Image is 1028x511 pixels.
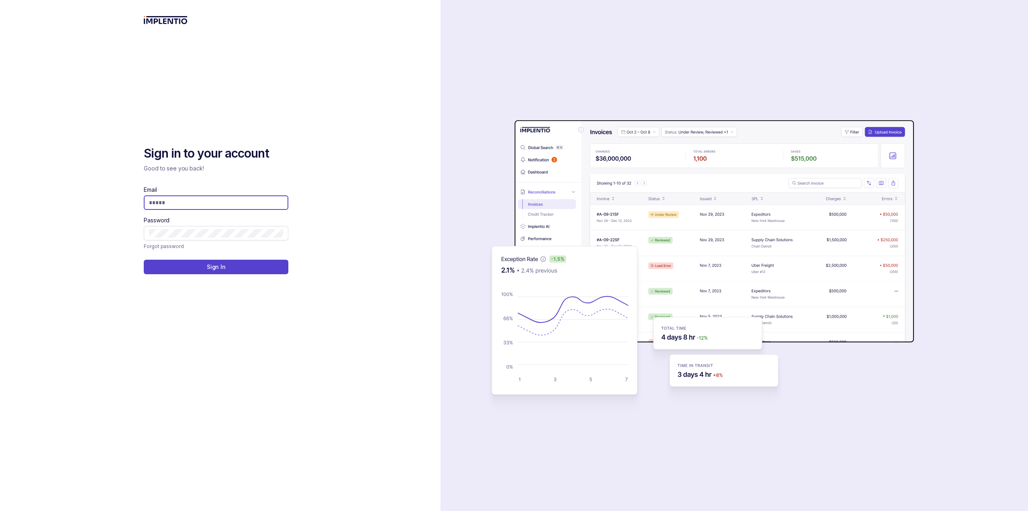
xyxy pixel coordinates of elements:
button: Sign In [144,260,288,274]
p: Sign In [207,263,226,271]
a: Link Forgot password [144,242,184,250]
p: Forgot password [144,242,184,250]
p: Good to see you back! [144,164,288,172]
img: signin-background.svg [463,95,917,417]
h2: Sign in to your account [144,146,288,162]
label: Password [144,216,169,224]
label: Email [144,186,157,194]
img: logo [144,16,188,24]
